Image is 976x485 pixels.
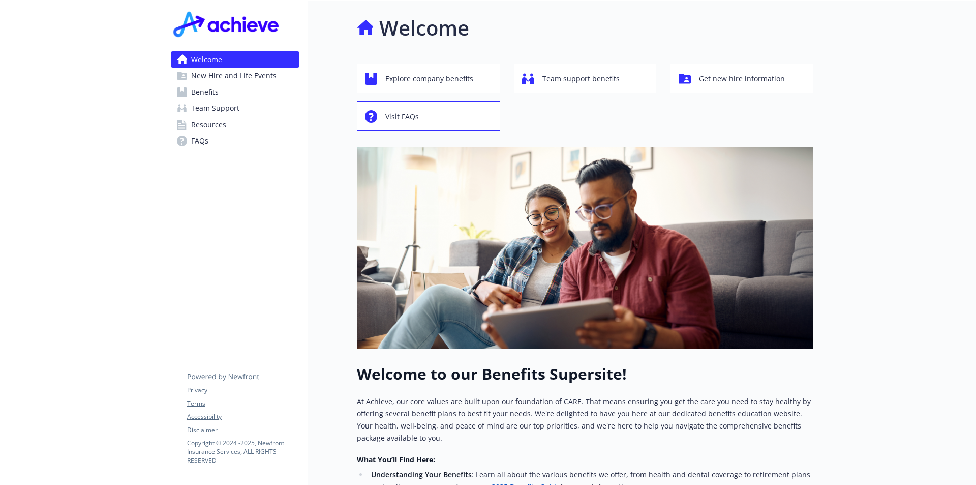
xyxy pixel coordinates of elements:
[187,399,299,408] a: Terms
[171,100,299,117] a: Team Support
[171,68,299,84] a: New Hire and Life Events
[191,100,239,117] span: Team Support
[379,13,469,43] h1: Welcome
[191,133,208,149] span: FAQs
[357,454,435,464] strong: What You’ll Find Here:
[385,69,473,89] span: Explore company benefits
[171,51,299,68] a: Welcome
[371,470,472,479] strong: Understanding Your Benefits
[670,64,813,93] button: Get new hire information
[187,425,299,435] a: Disclaimer
[357,101,500,131] button: Visit FAQs
[191,68,277,84] span: New Hire and Life Events
[357,395,813,444] p: At Achieve, our core values are built upon our foundation of CARE. That means ensuring you get th...
[187,386,299,395] a: Privacy
[171,84,299,100] a: Benefits
[171,117,299,133] a: Resources
[191,84,219,100] span: Benefits
[357,147,813,349] img: overview page banner
[171,133,299,149] a: FAQs
[385,107,419,126] span: Visit FAQs
[187,412,299,421] a: Accessibility
[357,365,813,383] h1: Welcome to our Benefits Supersite!
[191,117,226,133] span: Resources
[357,64,500,93] button: Explore company benefits
[514,64,657,93] button: Team support benefits
[187,439,299,465] p: Copyright © 2024 - 2025 , Newfront Insurance Services, ALL RIGHTS RESERVED
[542,69,620,89] span: Team support benefits
[191,51,222,68] span: Welcome
[699,69,785,89] span: Get new hire information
